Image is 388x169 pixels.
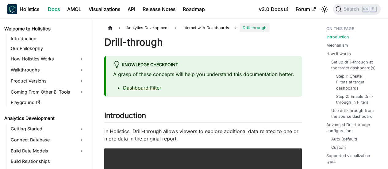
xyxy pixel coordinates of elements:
[326,34,349,40] a: Introduction
[331,144,346,150] a: Custom
[240,23,270,32] span: Drill-through
[9,98,86,107] a: Playground
[179,4,209,14] a: Roadmap
[331,108,376,119] a: Use drill-through from the source dashboard
[104,36,302,48] h1: Drill-through
[9,44,86,53] a: Our Philosophy
[2,25,86,33] a: Welcome to Holistics
[85,4,124,14] a: Visualizations
[326,42,348,48] a: Mechanism
[179,23,232,32] span: Interact with Dashboards
[326,51,351,57] a: How it works
[9,157,86,166] a: Build Relationships
[104,23,302,32] nav: Breadcrumbs
[7,4,17,14] img: Holistics
[113,71,294,78] p: A grasp of these concepts will help you understand this documentation better:
[2,114,86,123] a: Analytics Development
[104,23,116,32] a: Home page
[292,4,319,14] a: Forum
[123,23,172,32] span: Analytics Development
[326,153,378,164] a: Supported visualization types
[9,34,86,43] a: Introduction
[9,124,86,134] a: Getting Started
[9,146,86,156] a: Build Data Models
[320,4,329,14] button: Switch between dark and light mode (currently light mode)
[113,61,294,69] div: Knowledge Checkpoint
[326,122,378,133] a: Advanced Drill-through configurations
[9,54,86,64] a: How Holistics Works
[255,4,292,14] a: v3.0 Docs
[123,85,161,91] a: Dashboard Filter
[9,135,86,145] a: Connect Database
[44,4,63,14] a: Docs
[336,94,373,105] a: Step 2: Enable Drill-through in Filters
[333,4,381,15] button: Search (Ctrl+K)
[20,6,39,13] b: Holistics
[7,4,39,14] a: HolisticsHolistics
[63,4,85,14] a: AMQL
[9,65,86,75] a: Walkthroughs
[331,59,376,71] a: Set up drill-through at the target dashboard(s)
[331,136,357,142] a: Auto (default)
[9,87,86,97] a: Coming From Other BI Tools
[9,76,86,86] a: Product Versions
[336,73,373,91] a: Step 1: Create Filters at target dashboards
[139,4,179,14] a: Release Notes
[104,128,302,142] p: In Holistics, Drill-through allows viewers to explore additional data related to one or more data...
[370,6,376,12] kbd: K
[124,4,139,14] a: API
[342,6,363,12] span: Search
[104,111,302,123] h2: Introduction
